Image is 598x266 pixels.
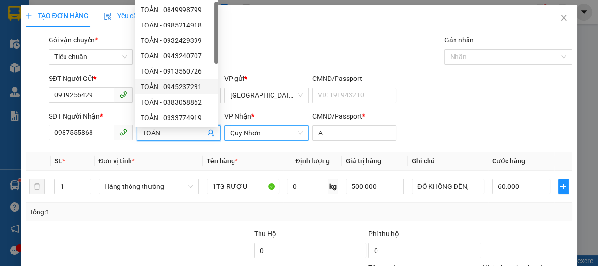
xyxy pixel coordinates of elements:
span: Đà Lạt [230,88,303,103]
div: Tổng: 1 [29,207,232,217]
span: Giá trị hàng [346,157,381,165]
span: Tên hàng [207,157,238,165]
div: CMND/Passport [312,111,397,121]
input: VD: Bàn, Ghế [207,179,279,194]
div: TOẢN - 0985214918 [135,17,218,33]
button: delete [29,179,45,194]
input: Ghi Chú [412,179,484,194]
input: 0 [346,179,404,194]
img: icon [104,13,112,20]
th: Ghi chú [408,152,488,171]
div: TOẢN - 0913560726 [135,64,218,79]
span: Cước hàng [492,157,525,165]
span: Quy Nhơn [230,126,303,140]
div: TOẢN - 0333774919 [135,110,218,125]
button: Close [550,5,577,32]
span: Hàng thông thường [104,179,193,194]
span: phone [119,128,127,136]
div: TOẢN - 0913560726 [141,66,212,77]
label: Gán nhãn [444,36,474,44]
div: Phí thu hộ [368,228,481,243]
div: TOẢN - 0932429399 [135,33,218,48]
div: TOẢN - 0932429399 [141,35,212,46]
span: Gói vận chuyển [49,36,98,44]
div: TOẢN - 0383058862 [141,97,212,107]
span: Thu Hộ [254,230,276,238]
div: CMND/Passport [312,73,397,84]
span: phone [119,91,127,98]
div: TOẢN - 0333774919 [141,112,212,123]
span: TẠO ĐƠN HÀNG [26,12,88,20]
div: TOẢN - 0943240707 [141,51,212,61]
div: TOẢN - 0383058862 [135,94,218,110]
span: plus [26,13,32,19]
span: SL [54,157,62,165]
div: TOẢN - 0943240707 [135,48,218,64]
span: Định lượng [295,157,329,165]
span: close [560,14,568,22]
div: SĐT Người Gửi [49,73,133,84]
span: kg [328,179,338,194]
span: Đơn vị tính [99,157,135,165]
span: VP Nhận [224,112,251,120]
span: user-add [207,129,215,137]
span: plus [559,183,568,190]
span: Yêu cầu xuất hóa đơn điện tử [104,12,206,20]
div: TOẢN - 0849998799 [141,4,212,15]
span: Tiêu chuẩn [54,50,127,64]
div: TOẢN - 0849998799 [135,2,218,17]
div: VP gửi [224,73,309,84]
div: TOẢN - 0945237231 [135,79,218,94]
button: plus [558,179,569,194]
div: TOẢN - 0985214918 [141,20,212,30]
div: SĐT Người Nhận [49,111,133,121]
div: TOẢN - 0945237231 [141,81,212,92]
